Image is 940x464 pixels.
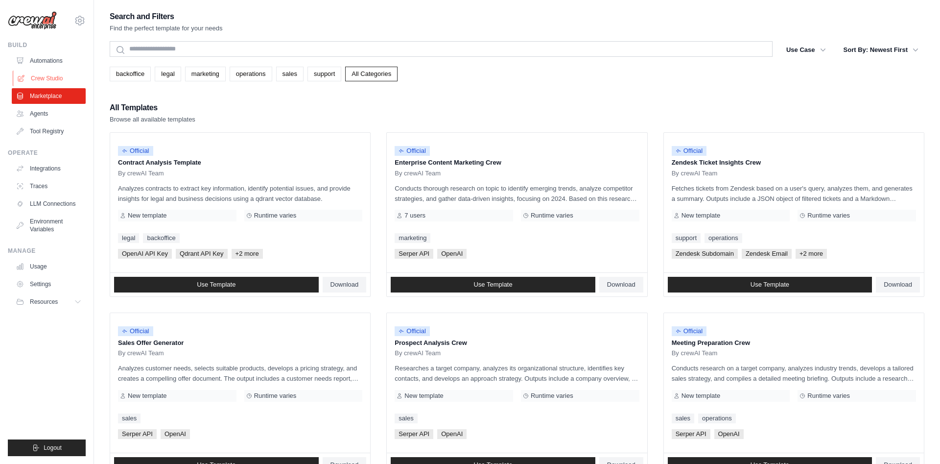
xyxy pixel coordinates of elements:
button: Logout [8,440,86,456]
span: 7 users [404,212,425,220]
span: OpenAI [161,429,190,439]
span: Use Template [197,281,235,289]
span: Official [118,146,153,156]
span: +2 more [796,249,827,259]
button: Resources [12,294,86,310]
p: Researches a target company, analyzes its organizational structure, identifies key contacts, and ... [395,363,639,384]
a: sales [118,414,141,423]
span: By crewAI Team [672,349,718,357]
span: Use Template [473,281,512,289]
a: operations [698,414,736,423]
span: New template [681,212,720,220]
span: Download [330,281,359,289]
a: legal [118,233,139,243]
span: Official [672,326,707,336]
span: Official [395,146,430,156]
a: support [307,67,341,81]
p: Enterprise Content Marketing Crew [395,158,639,168]
p: Zendesk Ticket Insights Crew [672,158,916,168]
p: Analyzes contracts to extract key information, identify potential issues, and provide insights fo... [118,183,362,204]
a: operations [705,233,742,243]
a: Usage [12,259,86,274]
span: Serper API [395,249,433,259]
span: New template [128,392,166,400]
div: Manage [8,247,86,255]
a: sales [276,67,304,81]
img: Logo [8,11,57,30]
h2: Search and Filters [110,10,223,24]
span: Official [672,146,707,156]
p: Sales Offer Generator [118,338,362,348]
span: New template [128,212,166,220]
span: New template [404,392,443,400]
span: Official [395,326,430,336]
div: Build [8,41,86,49]
a: Settings [12,276,86,292]
h2: All Templates [110,101,195,115]
span: Serper API [118,429,157,439]
span: Use Template [751,281,789,289]
p: Meeting Preparation Crew [672,338,916,348]
a: Automations [12,53,86,69]
button: Sort By: Newest First [838,41,924,59]
span: By crewAI Team [118,170,164,177]
a: operations [230,67,272,81]
p: Browse all available templates [110,115,195,124]
span: Runtime varies [254,392,297,400]
a: marketing [395,233,430,243]
span: Serper API [395,429,433,439]
a: Integrations [12,161,86,176]
a: Tool Registry [12,123,86,139]
span: By crewAI Team [395,349,441,357]
span: Runtime varies [254,212,297,220]
a: marketing [185,67,226,81]
span: Runtime varies [531,392,573,400]
span: Official [118,326,153,336]
a: backoffice [143,233,179,243]
a: legal [155,67,181,81]
span: OpenAI [437,249,467,259]
span: Download [884,281,912,289]
p: Prospect Analysis Crew [395,338,639,348]
span: By crewAI Team [118,349,164,357]
a: sales [395,414,417,423]
a: Download [599,277,643,293]
span: Download [607,281,635,289]
span: Runtime varies [807,212,850,220]
div: Operate [8,149,86,157]
span: Runtime varies [807,392,850,400]
span: Runtime varies [531,212,573,220]
button: Use Case [780,41,832,59]
span: +2 more [232,249,263,259]
p: Conducts thorough research on topic to identify emerging trends, analyze competitor strategies, a... [395,183,639,204]
a: Download [323,277,367,293]
a: Use Template [114,277,319,293]
a: Use Template [668,277,872,293]
span: Qdrant API Key [176,249,228,259]
span: Zendesk Email [742,249,792,259]
span: Logout [44,444,62,452]
span: OpenAI API Key [118,249,172,259]
a: Download [876,277,920,293]
a: support [672,233,701,243]
span: By crewAI Team [672,170,718,177]
span: Serper API [672,429,710,439]
span: Zendesk Subdomain [672,249,738,259]
a: LLM Connections [12,196,86,212]
span: By crewAI Team [395,170,441,177]
a: sales [672,414,694,423]
p: Conducts research on a target company, analyzes industry trends, develops a tailored sales strate... [672,363,916,384]
p: Contract Analysis Template [118,158,362,168]
a: All Categories [345,67,398,81]
span: Resources [30,298,58,306]
a: Agents [12,106,86,122]
p: Find the perfect template for your needs [110,24,223,33]
a: Marketplace [12,88,86,104]
a: Use Template [391,277,595,293]
span: OpenAI [437,429,467,439]
span: New template [681,392,720,400]
a: backoffice [110,67,151,81]
p: Fetches tickets from Zendesk based on a user's query, analyzes them, and generates a summary. Out... [672,183,916,204]
a: Crew Studio [13,71,87,86]
a: Environment Variables [12,214,86,237]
